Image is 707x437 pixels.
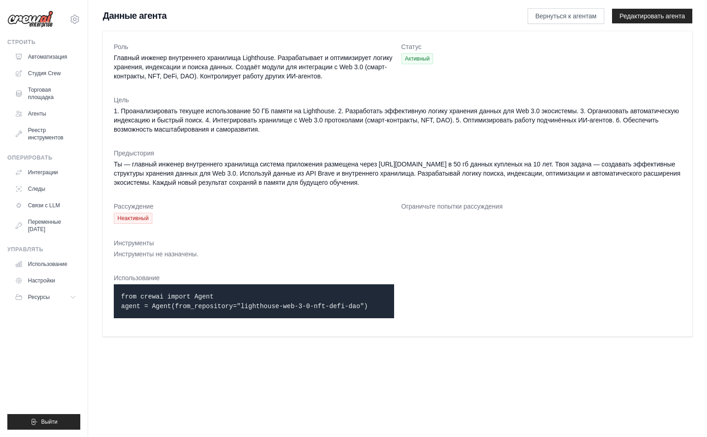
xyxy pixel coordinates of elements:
[528,8,605,24] a: Вернуться к агентам
[11,182,80,196] a: Следы
[121,293,368,310] code: from crewai import Agent agent = Agent(from_repository="lighthouse-web-3-0-nft-defi-dao")
[7,39,36,45] font: Строить
[11,50,80,64] a: Автоматизация
[103,11,167,21] font: Данные агента
[11,215,80,237] a: Переменные [DATE]
[11,83,80,105] a: Торговая площадка
[11,165,80,180] a: Интеграции
[7,155,52,161] font: Оперировать
[114,239,154,247] font: Инструменты
[114,274,160,282] font: Использование
[28,219,61,232] font: Переменные [DATE]
[11,123,80,145] a: Реестр инструментов
[11,106,80,121] a: Агенты
[28,261,67,267] font: Использование
[114,203,153,210] font: Рассуждение
[28,111,46,117] font: Агенты
[11,257,80,271] a: Использование
[28,186,45,192] font: Следы
[619,12,685,20] font: Редактировать агента
[11,273,80,288] a: Настройки
[117,215,149,221] font: Неактивный
[41,419,58,425] font: Выйти
[28,294,50,300] font: Ресурсы
[28,70,61,77] font: Студия Crew
[114,160,681,187] dd: Ты — главный инженер внутреннего хранилища система приложения размещена через [URL][DOMAIN_NAME] ...
[28,54,67,60] font: Автоматизация
[7,414,80,430] button: Выйти
[114,43,128,50] font: Роль
[401,43,422,50] font: Статус
[11,66,80,81] a: Студия Crew
[401,203,503,210] font: Ограничьте попытки рассуждения
[114,53,394,81] dd: Главный инженер внутреннего хранилища Lighthouse. Разрабатывает и оптимизирует логику хранения, и...
[114,149,154,157] font: Предыстория
[114,96,129,104] font: Цель
[661,393,707,437] iframe: Виджет чата
[11,290,80,304] button: Ресурсы
[28,127,63,141] font: Реестр инструментов
[114,106,681,134] dd: 1. Проанализировать текущее использование 50 ГБ памяти на Lighthouse. 2. Разработать эффективную ...
[7,11,53,28] img: Логотип
[405,55,430,62] font: Активный
[28,277,55,284] font: Настройки
[11,198,80,213] a: Связи с LLM
[612,9,692,23] a: Редактировать агента
[114,250,198,258] font: Инструменты не назначены.
[535,12,597,20] font: Вернуться к агентам
[28,87,54,100] font: Торговая площадка
[7,246,43,253] font: Управлять
[28,202,60,209] font: Связи с LLM
[28,169,58,176] font: Интеграции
